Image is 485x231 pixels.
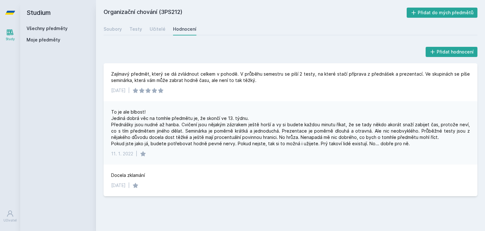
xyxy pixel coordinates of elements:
div: Testy [129,26,142,32]
a: Učitelé [150,23,165,35]
a: Study [1,25,19,45]
div: Uživatel [3,218,17,223]
div: Docela zklamání [111,172,145,178]
div: | [136,151,137,157]
div: [DATE] [111,182,126,189]
button: Přidat hodnocení [426,47,478,57]
a: Soubory [104,23,122,35]
div: Soubory [104,26,122,32]
div: To je ale blbost! Jediná dobrá věc na tomhle předmětu je, že skončí ve 13. týdnu. Přednášky jsou ... [111,109,470,147]
div: Hodnocení [173,26,196,32]
span: Moje předměty [27,37,60,43]
a: Testy [129,23,142,35]
div: Učitelé [150,26,165,32]
a: Hodnocení [173,23,196,35]
h2: Organizační chování (3PS212) [104,8,407,18]
div: | [128,182,130,189]
div: Zajímavý předmět, který se dá zvládnout celkem v pohodě. V průběhu semestru se píší 2 testy, na k... [111,71,470,84]
a: Všechny předměty [27,26,68,31]
div: | [128,87,130,94]
button: Přidat do mých předmětů [407,8,478,18]
div: Study [6,37,15,41]
div: 11. 1. 2022 [111,151,133,157]
a: Uživatel [1,207,19,226]
div: [DATE] [111,87,126,94]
